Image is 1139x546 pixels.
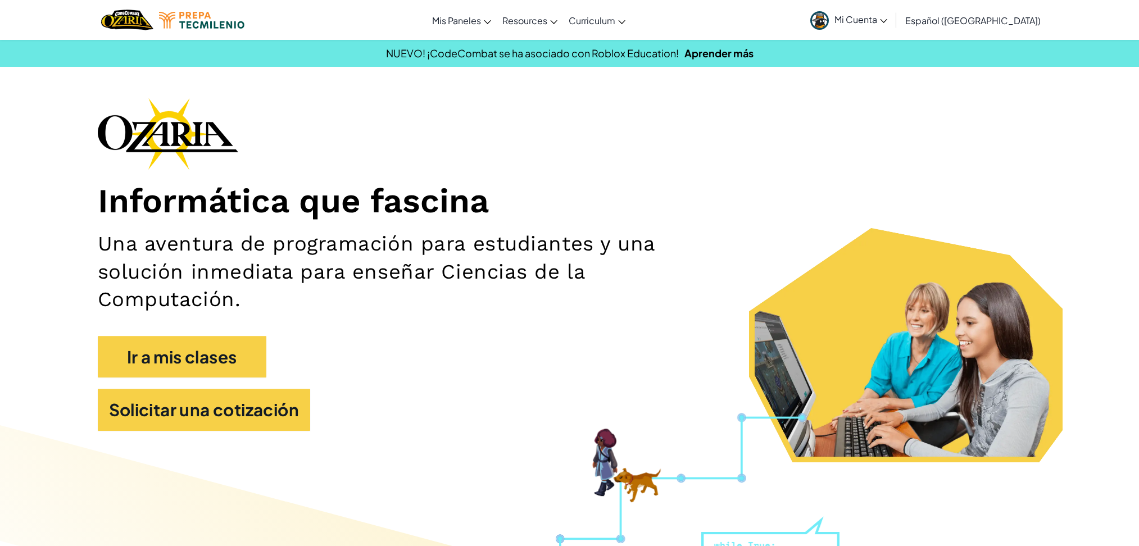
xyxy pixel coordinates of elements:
img: avatar [810,11,829,30]
img: Tecmilenio logo [159,12,244,29]
h2: Una aventura de programación para estudiantes y una solución inmediata para enseñar Ciencias de l... [98,230,730,313]
span: Español ([GEOGRAPHIC_DATA]) [905,15,1041,26]
a: Curriculum [563,5,631,35]
span: NUEVO! ¡CodeCombat se ha asociado con Roblox Education! [386,47,679,60]
span: Resources [502,15,547,26]
a: Resources [497,5,563,35]
a: Ir a mis clases [98,336,266,378]
a: Mi Cuenta [805,2,893,38]
img: Ozaria branding logo [98,98,238,170]
span: Curriculum [569,15,615,26]
a: Ozaria by CodeCombat logo [101,8,153,31]
img: Home [101,8,153,31]
a: Aprender más [684,47,754,60]
h1: Informática que fascina [98,181,1042,222]
span: Mi Cuenta [834,13,887,25]
a: Solicitar una cotización [98,389,311,431]
a: Español ([GEOGRAPHIC_DATA]) [900,5,1046,35]
a: Mis Paneles [426,5,497,35]
span: Mis Paneles [432,15,481,26]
